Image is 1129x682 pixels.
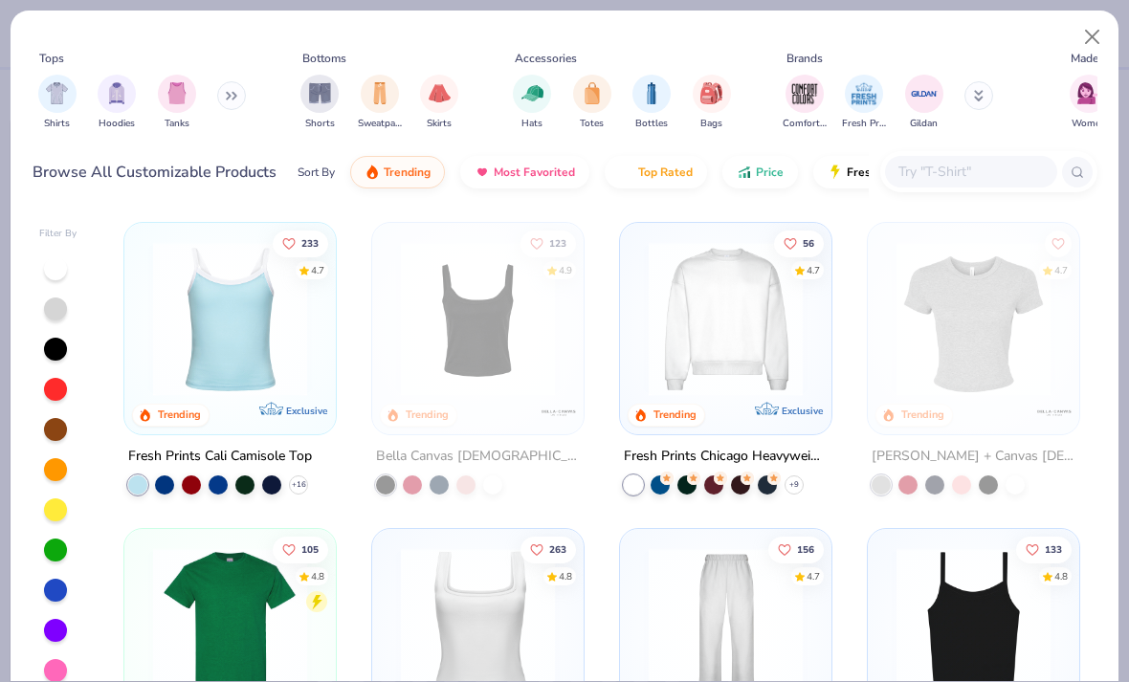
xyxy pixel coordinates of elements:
[106,82,127,104] img: Hoodies Image
[166,82,188,104] img: Tanks Image
[847,165,945,180] span: Fresh Prints Flash
[420,75,458,131] div: filter for Skirts
[700,117,722,131] span: Bags
[300,75,339,131] div: filter for Shorts
[365,165,380,180] img: trending.gif
[693,75,731,131] div: filter for Bags
[312,569,325,583] div: 4.8
[580,117,604,131] span: Totes
[302,544,320,554] span: 105
[39,50,64,67] div: Tops
[1034,392,1073,430] img: Bella + Canvas logo
[850,79,878,108] img: Fresh Prints Image
[429,82,451,104] img: Skirts Image
[559,569,572,583] div: 4.8
[1054,569,1068,583] div: 4.8
[99,117,135,131] span: Hoodies
[774,230,824,256] button: Like
[427,117,452,131] span: Skirts
[1077,82,1099,104] img: Women Image
[768,536,824,562] button: Like
[790,79,819,108] img: Comfort Colors Image
[573,75,611,131] div: filter for Totes
[305,117,335,131] span: Shorts
[549,238,566,248] span: 123
[803,238,814,248] span: 56
[38,75,77,131] div: filter for Shirts
[158,75,196,131] button: filter button
[905,75,943,131] div: filter for Gildan
[897,161,1044,183] input: Try "T-Shirt"
[559,263,572,277] div: 4.9
[1071,50,1118,67] div: Made For
[789,478,799,490] span: + 9
[302,238,320,248] span: 233
[39,227,77,241] div: Filter By
[1045,544,1062,554] span: 133
[513,75,551,131] div: filter for Hats
[1045,230,1072,256] button: Like
[632,75,671,131] button: filter button
[369,82,390,104] img: Sweatpants Image
[573,75,611,131] button: filter button
[1016,536,1072,562] button: Like
[33,161,277,184] div: Browse All Customizable Products
[842,75,886,131] div: filter for Fresh Prints
[786,50,823,67] div: Brands
[391,242,564,396] img: 8af284bf-0d00-45ea-9003-ce4b9a3194ad
[1070,75,1108,131] div: filter for Women
[782,404,823,416] span: Exclusive
[905,75,943,131] button: filter button
[475,165,490,180] img: most_fav.gif
[1070,75,1108,131] button: filter button
[494,165,575,180] span: Most Favorited
[910,79,939,108] img: Gildan Image
[632,75,671,131] div: filter for Bottles
[624,444,828,468] div: Fresh Prints Chicago Heavyweight Crewneck
[460,156,589,188] button: Most Favorited
[286,404,327,416] span: Exclusive
[46,82,68,104] img: Shirts Image
[910,117,938,131] span: Gildan
[639,242,812,396] img: 1358499d-a160-429c-9f1e-ad7a3dc244c9
[312,263,325,277] div: 4.7
[693,75,731,131] button: filter button
[638,165,693,180] span: Top Rated
[165,117,189,131] span: Tanks
[540,392,578,430] img: Bella + Canvas logo
[828,165,843,180] img: flash.gif
[521,117,542,131] span: Hats
[842,75,886,131] button: filter button
[813,156,1034,188] button: Fresh Prints Flash
[38,75,77,131] button: filter button
[1072,117,1106,131] span: Women
[44,117,70,131] span: Shirts
[98,75,136,131] button: filter button
[807,569,820,583] div: 4.7
[872,444,1075,468] div: [PERSON_NAME] + Canvas [DEMOGRAPHIC_DATA]' Micro Ribbed Baby Tee
[513,75,551,131] button: filter button
[783,75,827,131] button: filter button
[619,165,634,180] img: TopRated.gif
[300,75,339,131] button: filter button
[274,536,329,562] button: Like
[309,82,331,104] img: Shorts Image
[700,82,721,104] img: Bags Image
[520,230,576,256] button: Like
[298,164,335,181] div: Sort By
[515,50,577,67] div: Accessories
[98,75,136,131] div: filter for Hoodies
[144,242,317,396] img: a25d9891-da96-49f3-a35e-76288174bf3a
[350,156,445,188] button: Trending
[358,117,402,131] span: Sweatpants
[722,156,798,188] button: Price
[783,117,827,131] span: Comfort Colors
[358,75,402,131] div: filter for Sweatpants
[641,82,662,104] img: Bottles Image
[274,230,329,256] button: Like
[292,478,306,490] span: + 16
[128,444,312,468] div: Fresh Prints Cali Camisole Top
[807,263,820,277] div: 4.7
[376,444,580,468] div: Bella Canvas [DEMOGRAPHIC_DATA]' Micro Ribbed Scoop Tank
[582,82,603,104] img: Totes Image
